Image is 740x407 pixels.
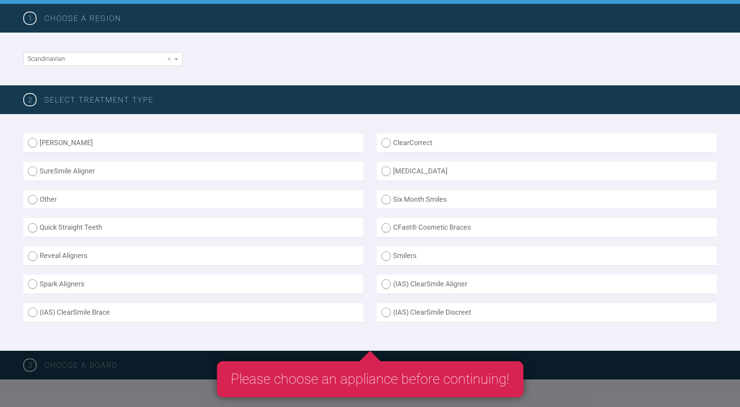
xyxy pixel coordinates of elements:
[166,52,172,66] span: Clear value
[377,162,717,181] label: [MEDICAL_DATA]
[23,190,363,209] label: Other
[23,12,37,25] span: 1
[44,94,717,106] h3: SELECT TREATMENT TYPE
[377,218,717,237] label: CFast® Cosmetic Braces
[28,55,65,62] span: Scandinavian
[167,55,171,62] span: ×
[377,246,717,265] label: Smilers
[23,246,363,265] label: Reveal Aligners
[23,162,363,181] label: SureSmile Aligner
[23,218,363,237] label: Quick Straight Teeth
[377,133,717,152] label: ClearCorrect
[23,275,363,294] label: Spark Aligners
[377,303,717,322] label: (IAS) ClearSmile Discreet
[377,275,717,294] label: (IAS) ClearSmile Aligner
[23,133,363,152] label: [PERSON_NAME]
[217,361,523,398] div: Please choose an appliance before continuing!
[44,12,717,24] h3: Choose a region
[23,303,363,322] label: (IAS) ClearSmile Brace
[377,190,717,209] label: Six Month Smiles
[23,93,37,106] span: 2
